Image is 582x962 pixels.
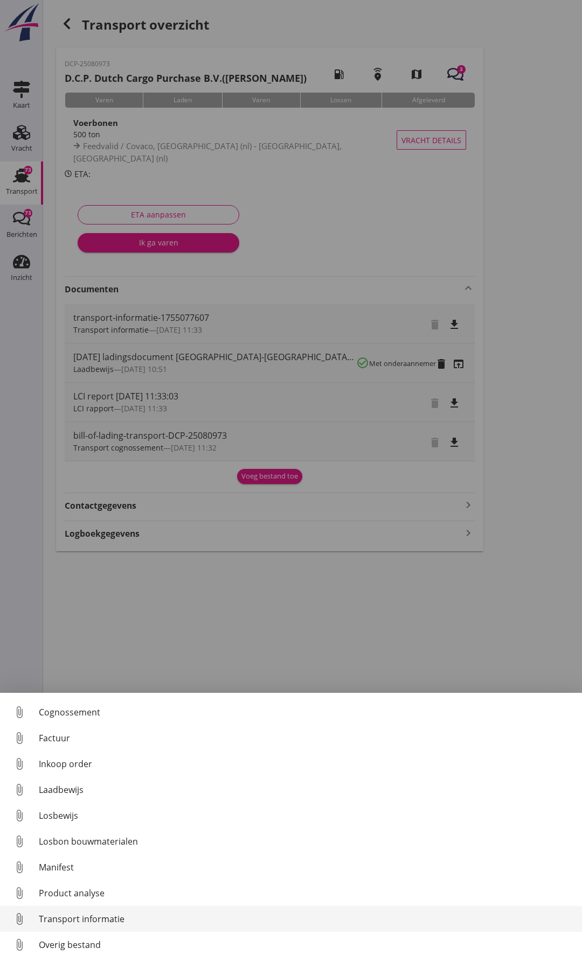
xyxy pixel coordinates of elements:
[11,755,28,773] i: attach_file
[11,859,28,876] i: attach_file
[39,706,573,719] div: Cognossement
[39,809,573,822] div: Losbewijs
[11,781,28,798] i: attach_file
[39,887,573,900] div: Product analyse
[11,910,28,928] i: attach_file
[39,912,573,925] div: Transport informatie
[11,704,28,721] i: attach_file
[11,936,28,953] i: attach_file
[11,729,28,747] i: attach_file
[39,732,573,745] div: Factuur
[39,783,573,796] div: Laadbewijs
[39,861,573,874] div: Manifest
[39,938,573,951] div: Overig bestand
[39,835,573,848] div: Losbon bouwmaterialen
[11,833,28,850] i: attach_file
[39,757,573,770] div: Inkoop order
[11,884,28,902] i: attach_file
[11,807,28,824] i: attach_file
